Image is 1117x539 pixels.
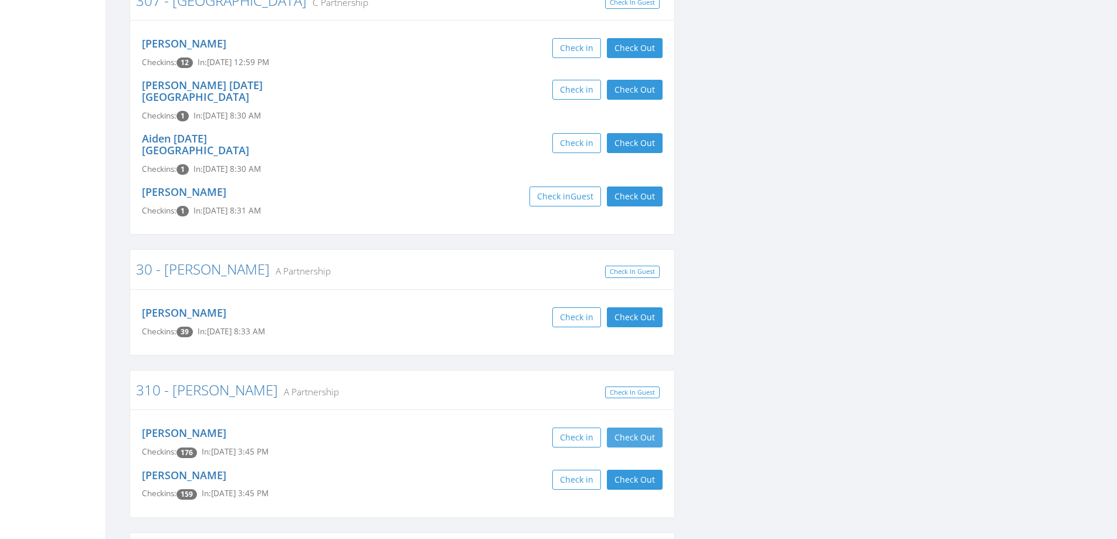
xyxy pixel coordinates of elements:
a: 30 - [PERSON_NAME] [136,259,270,279]
button: Check inGuest [529,187,601,206]
span: Checkin count [176,57,193,68]
a: Check In Guest [605,387,660,399]
span: Checkins: [142,57,176,67]
button: Check Out [607,470,663,490]
span: Checkin count [176,111,189,121]
button: Check Out [607,428,663,448]
button: Check in [552,470,601,490]
span: Guest [571,191,593,202]
a: [PERSON_NAME] [142,185,226,199]
a: [PERSON_NAME] [DATE] [GEOGRAPHIC_DATA] [142,78,263,104]
button: Check in [552,428,601,448]
a: Aiden [DATE] [GEOGRAPHIC_DATA] [142,131,249,157]
span: Checkin count [176,206,189,216]
span: In: [DATE] 3:45 PM [202,446,269,457]
span: In: [DATE] 8:31 AM [193,205,261,216]
span: In: [DATE] 8:30 AM [193,164,261,174]
a: [PERSON_NAME] [142,36,226,50]
span: In: [DATE] 8:30 AM [193,110,261,121]
span: Checkins: [142,326,176,337]
a: 310 - [PERSON_NAME] [136,380,278,399]
span: Checkin count [176,164,189,175]
a: Check In Guest [605,266,660,278]
span: Checkins: [142,446,176,457]
span: In: [DATE] 3:45 PM [202,488,269,499]
button: Check Out [607,133,663,153]
button: Check Out [607,80,663,100]
button: Check Out [607,187,663,206]
a: [PERSON_NAME] [142,426,226,440]
span: Checkins: [142,164,176,174]
button: Check in [552,38,601,58]
span: In: [DATE] 8:33 AM [198,326,265,337]
small: A Partnership [278,385,339,398]
small: A Partnership [270,265,331,277]
button: Check in [552,307,601,327]
a: [PERSON_NAME] [142,306,226,320]
span: Checkins: [142,110,176,121]
button: Check in [552,80,601,100]
a: [PERSON_NAME] [142,468,226,482]
button: Check in [552,133,601,153]
span: In: [DATE] 12:59 PM [198,57,269,67]
span: Checkin count [176,327,193,337]
button: Check Out [607,38,663,58]
span: Checkin count [176,489,197,500]
span: Checkins: [142,205,176,216]
span: Checkins: [142,488,176,499]
button: Check Out [607,307,663,327]
span: Checkin count [176,448,197,458]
